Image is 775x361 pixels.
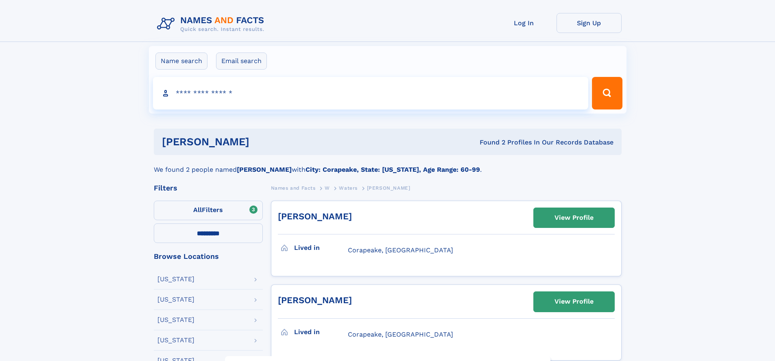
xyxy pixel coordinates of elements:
[154,184,263,192] div: Filters
[154,155,622,175] div: We found 2 people named with .
[365,138,613,147] div: Found 2 Profiles In Our Records Database
[153,77,589,109] input: search input
[555,292,594,311] div: View Profile
[154,253,263,260] div: Browse Locations
[154,13,271,35] img: Logo Names and Facts
[592,77,622,109] button: Search Button
[306,166,480,173] b: City: Corapeake, State: [US_STATE], Age Range: 60-99
[162,137,365,147] h1: [PERSON_NAME]
[216,53,267,70] label: Email search
[294,241,348,255] h3: Lived in
[534,208,614,228] a: View Profile
[325,185,330,191] span: W
[237,166,292,173] b: [PERSON_NAME]
[155,53,207,70] label: Name search
[555,208,594,227] div: View Profile
[367,185,410,191] span: [PERSON_NAME]
[157,337,194,343] div: [US_STATE]
[157,296,194,303] div: [US_STATE]
[348,330,453,338] span: Corapeake, [GEOGRAPHIC_DATA]
[339,183,358,193] a: Waters
[193,206,202,214] span: All
[154,201,263,220] label: Filters
[278,295,352,305] a: [PERSON_NAME]
[557,13,622,33] a: Sign Up
[271,183,316,193] a: Names and Facts
[491,13,557,33] a: Log In
[339,185,358,191] span: Waters
[157,317,194,323] div: [US_STATE]
[278,211,352,221] a: [PERSON_NAME]
[325,183,330,193] a: W
[534,292,614,311] a: View Profile
[348,246,453,254] span: Corapeake, [GEOGRAPHIC_DATA]
[157,276,194,282] div: [US_STATE]
[294,325,348,339] h3: Lived in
